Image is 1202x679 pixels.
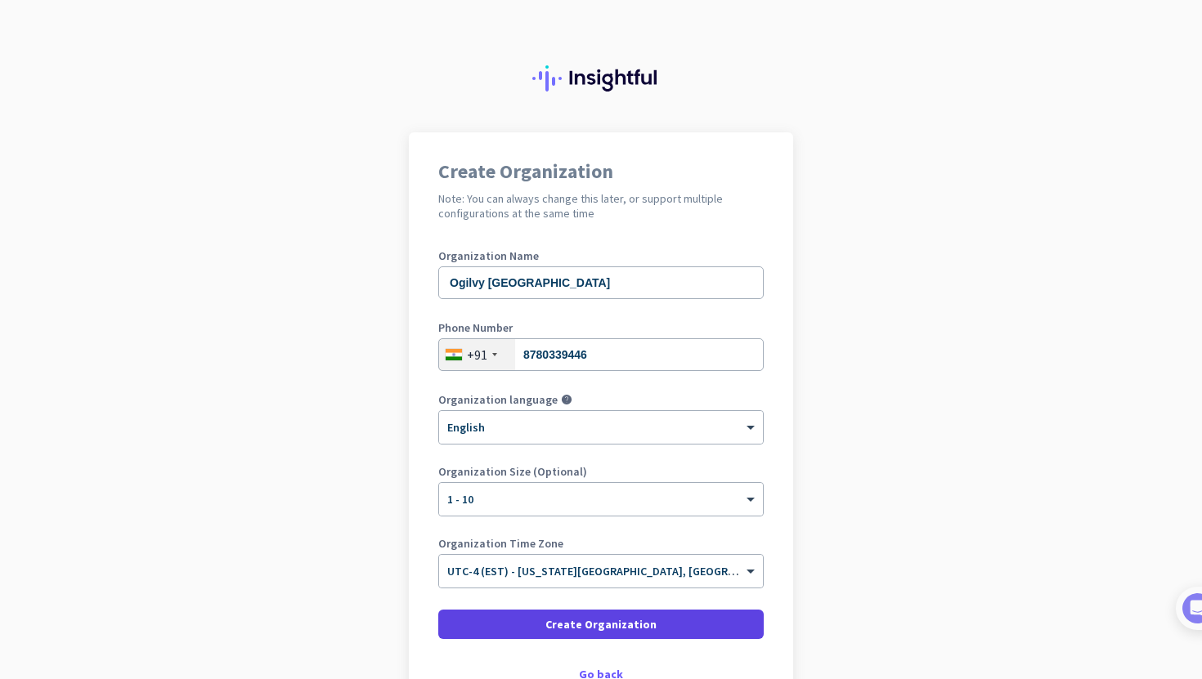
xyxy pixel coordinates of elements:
label: Organization Time Zone [438,538,764,549]
button: Create Organization [438,610,764,639]
span: Create Organization [545,616,657,632]
input: 74104 10123 [438,338,764,371]
label: Organization Name [438,250,764,261]
input: What is the name of your organization? [438,266,764,299]
h1: Create Organization [438,162,764,181]
h2: Note: You can always change this later, or support multiple configurations at the same time [438,191,764,221]
div: +91 [467,346,487,363]
label: Phone Number [438,322,764,333]
i: help [561,394,572,405]
label: Organization Size (Optional) [438,466,764,477]
label: Organization language [438,394,558,405]
img: Insightful [532,65,670,92]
